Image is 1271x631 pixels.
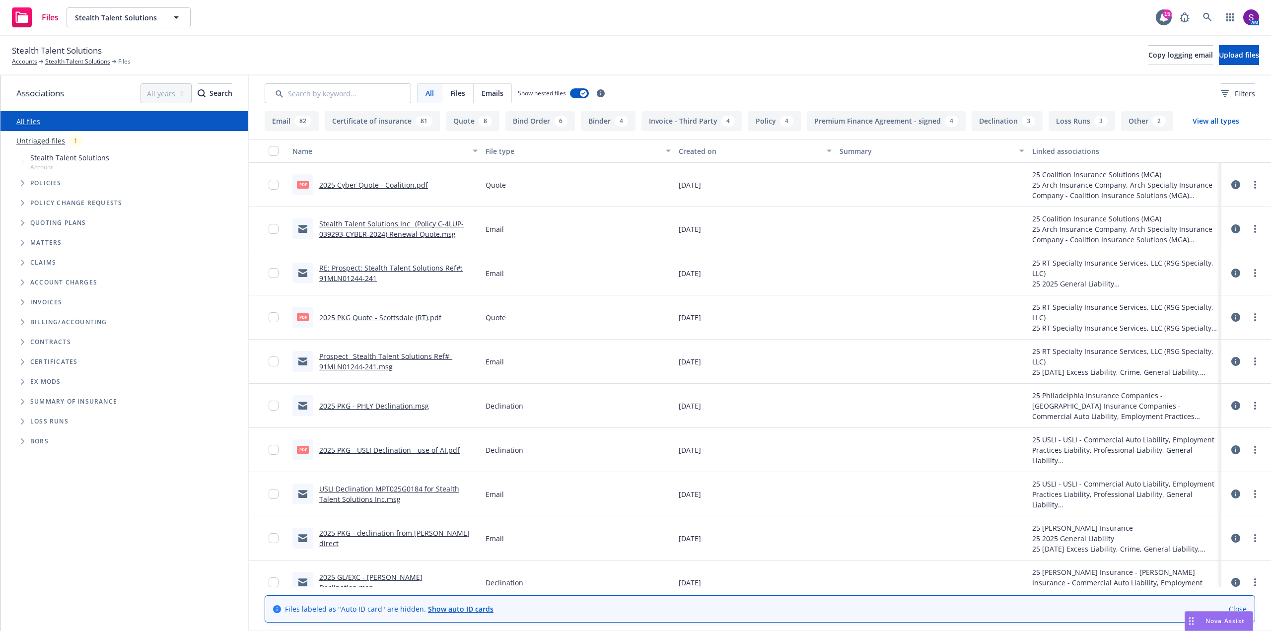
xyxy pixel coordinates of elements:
span: [DATE] [679,268,701,279]
button: Bind Order [505,111,575,131]
a: more [1249,532,1261,544]
button: Certificate of insurance [325,111,440,131]
a: more [1249,223,1261,235]
span: Declination [486,401,523,411]
a: Prospect_ Stealth Talent Solutions Ref#_ 91MLN01244-241.msg [319,351,452,371]
div: Linked associations [1032,146,1217,156]
div: 25 RT Specialty Insurance Services, LLC (RSG Specialty, LLC) [1032,346,1217,367]
div: 2 [1152,116,1166,127]
span: [DATE] [679,224,701,234]
span: Policy change requests [30,200,122,206]
a: Switch app [1220,7,1240,27]
span: Files [118,57,131,66]
a: USLI Declination MPT025G0184 for Stealth Talent Solutions Inc.msg [319,484,459,504]
div: 25 Coalition Insurance Solutions (MGA) [1032,169,1217,180]
span: Copy logging email [1148,50,1213,60]
span: Email [486,533,504,544]
button: Created on [675,139,836,163]
a: more [1249,400,1261,412]
span: Quoting plans [30,220,86,226]
div: 25 2025 General Liability [1032,279,1217,289]
div: 25 [PERSON_NAME] Insurance - [PERSON_NAME] Insurance - Commercial Auto Liability, Employment Prac... [1032,567,1217,598]
span: Filters [1235,88,1255,99]
a: Report a Bug [1175,7,1195,27]
input: Search by keyword... [265,83,411,103]
div: 82 [294,116,311,127]
span: Policies [30,180,62,186]
a: more [1249,355,1261,367]
span: Declination [486,445,523,455]
span: Declination [486,577,523,588]
span: [DATE] [679,577,701,588]
a: Close [1229,604,1247,614]
button: Premium Finance Agreement - signed [807,111,966,131]
a: 2025 PKG - USLI Declination - use of AI.pdf [319,445,460,455]
a: Untriaged files [16,136,65,146]
input: Toggle Row Selected [269,268,279,278]
button: Invoice - Third Party [641,111,742,131]
div: Search [198,84,232,103]
div: Created on [679,146,821,156]
span: Nova Assist [1205,617,1245,625]
input: Toggle Row Selected [269,445,279,455]
div: Tree Example [0,150,248,312]
button: Summary [836,139,1029,163]
a: more [1249,488,1261,500]
a: more [1249,179,1261,191]
span: Emails [482,88,503,98]
span: Stealth Talent Solutions [30,152,109,163]
a: 2025 PKG - declination from [PERSON_NAME] direct [319,528,470,548]
a: All files [16,117,40,126]
a: Show auto ID cards [428,604,494,614]
span: [DATE] [679,533,701,544]
button: Stealth Talent Solutions [67,7,191,27]
div: 25 USLI - USLI - Commercial Auto Liability, Employment Practices Liability, Professional Liabilit... [1032,479,1217,510]
button: Copy logging email [1148,45,1213,65]
button: Policy [748,111,801,131]
span: Quote [486,312,506,323]
button: File type [482,139,675,163]
img: photo [1243,9,1259,25]
button: Other [1121,111,1173,131]
input: Select all [269,146,279,156]
span: Stealth Talent Solutions [12,44,102,57]
a: 2025 PKG Quote - Scottsdale (RT).pdf [319,313,441,322]
div: 3 [1022,116,1035,127]
div: Summary [840,146,1014,156]
input: Toggle Row Selected [269,312,279,322]
div: 4 [615,116,628,127]
div: 25 2025 General Liability [1032,533,1217,544]
span: Invoices [30,299,63,305]
div: 81 [416,116,432,127]
span: BORs [30,438,49,444]
a: RE: Prospect: Stealth Talent Solutions Ref#: 91MLN01244-241 [319,263,463,283]
div: 1 [69,135,82,146]
span: Files [42,13,59,21]
div: 25 [DATE] Excess Liability, Crime, General Liability, Cyber Renewal [1032,544,1217,554]
span: Claims [30,260,56,266]
input: Toggle Row Selected [269,224,279,234]
div: 25 RT Specialty Insurance Services, LLC (RSG Specialty, LLC) [1032,258,1217,279]
a: Stealth Talent Solutions [45,57,110,66]
span: [DATE] [679,401,701,411]
a: Files [8,3,63,31]
a: Accounts [12,57,37,66]
button: Nova Assist [1185,611,1253,631]
a: Search [1198,7,1217,27]
div: 8 [479,116,492,127]
input: Toggle Row Selected [269,401,279,411]
div: Folder Tree Example [0,312,248,451]
div: 4 [945,116,958,127]
span: [DATE] [679,356,701,367]
span: Email [486,224,504,234]
div: 6 [554,116,567,127]
span: pdf [297,446,309,453]
span: Upload files [1219,50,1259,60]
button: Linked associations [1028,139,1221,163]
div: 25 RT Specialty Insurance Services, LLC (RSG Specialty, LLC) [1032,323,1217,333]
div: 3 [1094,116,1108,127]
span: Account [30,163,109,171]
input: Toggle Row Selected [269,533,279,543]
div: 15 [1163,9,1172,18]
button: Quote [446,111,499,131]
